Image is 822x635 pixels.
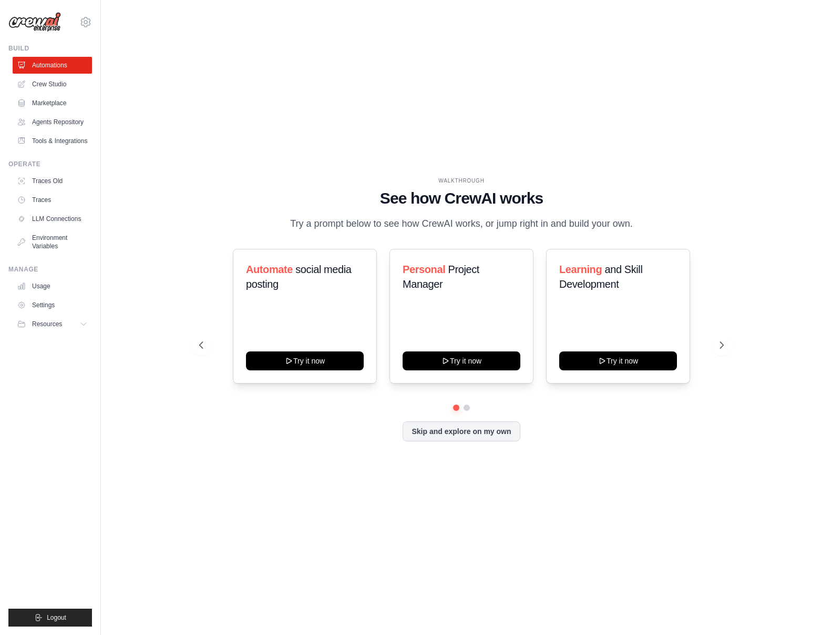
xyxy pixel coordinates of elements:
[199,189,724,208] h1: See how CrewAI works
[13,191,92,208] a: Traces
[13,229,92,255] a: Environment Variables
[8,265,92,274] div: Manage
[403,421,520,441] button: Skip and explore on my own
[13,57,92,74] a: Automations
[246,264,293,275] span: Automate
[8,44,92,53] div: Build
[13,114,92,130] a: Agents Repository
[559,264,602,275] span: Learning
[559,351,677,370] button: Try it now
[403,264,445,275] span: Personal
[246,264,352,290] span: social media posting
[47,613,66,622] span: Logout
[13,297,92,314] a: Settings
[559,264,642,290] span: and Skill Development
[13,95,92,112] a: Marketplace
[403,264,479,290] span: Project Manager
[13,316,92,332] button: Resources
[32,320,62,328] span: Resources
[8,160,92,168] div: Operate
[13,76,92,93] a: Crew Studio
[403,351,520,370] button: Try it now
[285,216,638,231] p: Try a prompt below to see how CrewAI works, or jump right in and build your own.
[8,609,92,627] button: Logout
[13,173,92,189] a: Traces Old
[246,351,364,370] button: Try it now
[8,12,61,32] img: Logo
[13,278,92,295] a: Usage
[199,177,724,185] div: WALKTHROUGH
[13,210,92,227] a: LLM Connections
[13,133,92,149] a: Tools & Integrations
